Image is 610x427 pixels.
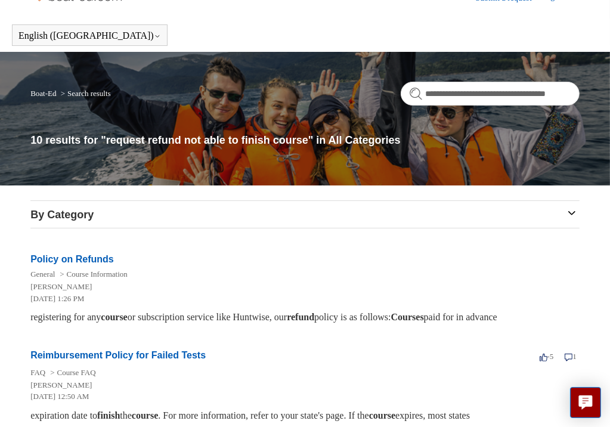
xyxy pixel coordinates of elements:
a: Course Information [67,270,128,279]
em: course [132,410,158,420]
span: -5 [540,352,554,361]
a: FAQ [30,368,45,377]
li: Boat-Ed [30,89,58,98]
em: course [101,312,127,322]
li: [PERSON_NAME] [30,281,568,293]
li: Search results [58,89,111,98]
em: finish [97,410,120,420]
a: Reimbursement Policy for Failed Tests [30,350,206,360]
em: course [369,410,395,420]
em: refund [287,312,314,322]
li: [PERSON_NAME] [30,379,568,391]
input: Search [401,82,580,106]
a: Policy on Refunds [30,254,114,264]
a: Course FAQ [57,368,96,377]
button: Live chat [570,387,601,418]
button: English ([GEOGRAPHIC_DATA]) [18,30,161,41]
div: expiration date to the . For more information, refer to your state's page. If the expires, most s... [30,409,580,423]
a: Boat-Ed [30,89,56,98]
h3: By Category [30,207,580,223]
li: Course Information [57,270,128,279]
div: registering for any or subscription service like Huntwise, our policy is as follows: paid for in ... [30,310,580,324]
time: 03/16/2022, 00:50 [30,392,89,401]
time: 01/29/2024, 13:26 [30,294,84,303]
em: Courses [391,312,424,322]
li: Course FAQ [48,368,95,377]
a: General [30,270,55,279]
span: 1 [565,352,577,361]
h1: 10 results for "request refund not able to finish course" in All Categories [30,132,580,148]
